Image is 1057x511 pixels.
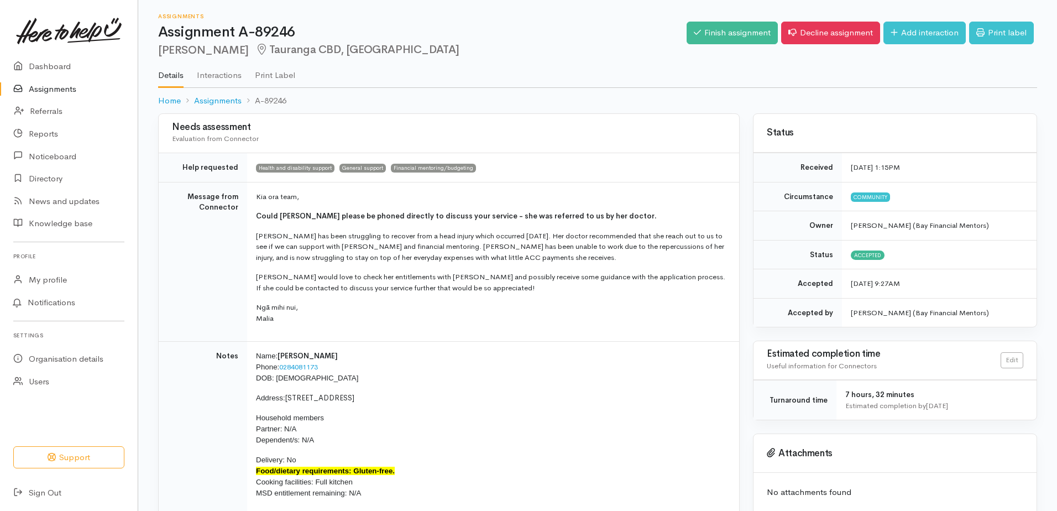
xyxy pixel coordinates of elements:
a: Finish assignment [687,22,778,44]
h6: Profile [13,249,124,264]
b: Could [PERSON_NAME] please be phoned directly to discuss your service - she was referred to us by... [256,211,657,221]
a: 0284081173 [279,362,318,372]
a: Details [158,56,184,88]
h2: [PERSON_NAME] [158,44,687,56]
td: Circumstance [753,182,842,211]
span: [PERSON_NAME] (Bay Financial Mentors) [851,221,989,230]
div: Estimated completion by [845,400,1023,411]
li: A-89246 [242,95,286,107]
h3: Status [767,128,1023,138]
span: Tauranga CBD, [GEOGRAPHIC_DATA] [255,43,459,56]
span: Phone: [256,363,279,371]
button: Support [13,446,124,469]
span: Useful information for Connectors [767,361,877,371]
a: Decline assignment [781,22,880,44]
p: No attachments found [767,486,1023,499]
span: [STREET_ADDRESS] [285,393,354,403]
td: Turnaround time [753,380,836,420]
td: Status [753,240,842,269]
h1: Assignment A-89246 [158,24,687,40]
td: Accepted [753,269,842,299]
span: Financial mentoring/budgeting [391,164,476,173]
a: Add interaction [883,22,966,44]
span: Delivery: No Cooking facilities: Full kitchen MSD entitlement remaining: N/A [256,456,395,497]
h6: Settings [13,328,124,343]
span: Household members Partner: N/A Dependent/s: N/A [256,414,324,444]
h3: Needs assessment [172,122,726,133]
span: Health and disability support [256,164,334,173]
a: Interactions [197,56,242,87]
a: Print Label [255,56,295,87]
time: [DATE] 1:15PM [851,163,900,172]
p: [PERSON_NAME] would love to check her entitlements with [PERSON_NAME] and possibly receive some g... [256,272,726,293]
span: General support [339,164,386,173]
span: Evaluation from Connector [172,134,259,143]
span: Accepted [851,251,885,259]
td: Accepted by [753,298,842,327]
time: [DATE] [926,401,948,410]
span: Address: [256,394,285,402]
p: [PERSON_NAME] has been struggling to recover from a head injury which occurred [DATE]. Her doctor... [256,231,726,263]
span: DOB: [DEMOGRAPHIC_DATA] [256,374,358,382]
span: Community [851,192,890,201]
a: Print label [969,22,1034,44]
td: Received [753,153,842,182]
time: [DATE] 9:27AM [851,279,900,288]
td: Help requested [159,153,247,182]
p: Kia ora team, [256,191,726,202]
h6: Assignments [158,13,687,19]
font: Food/dietary requirements: Gluten-free. [256,467,395,475]
td: [PERSON_NAME] (Bay Financial Mentors) [842,298,1037,327]
a: Edit [1001,352,1023,368]
p: Ngā mihi nui, Malia [256,302,726,324]
td: Owner [753,211,842,241]
a: Assignments [194,95,242,107]
span: Name: [256,352,278,360]
span: 7 hours, 32 minutes [845,390,914,399]
nav: breadcrumb [158,88,1037,114]
h3: Attachments [767,448,1023,459]
span: [PERSON_NAME] [278,351,338,361]
h3: Estimated completion time [767,349,1001,359]
a: Home [158,95,181,107]
td: Message from Connector [159,182,247,342]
